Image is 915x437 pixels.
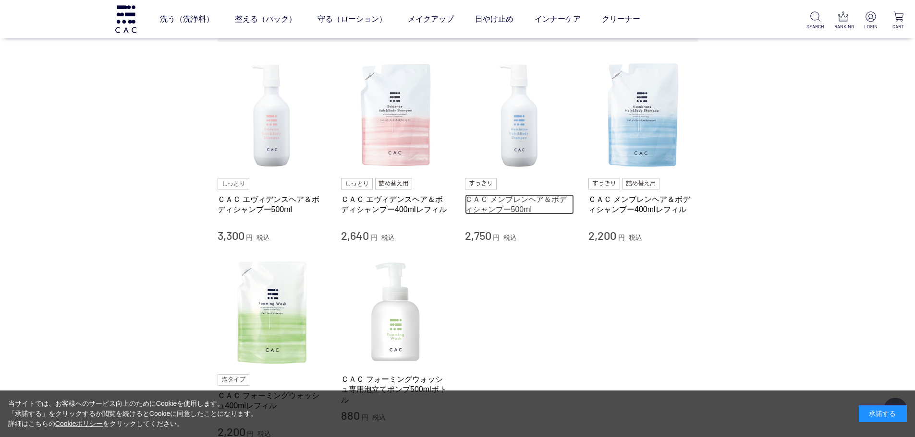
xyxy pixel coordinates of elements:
[256,234,270,241] span: 税込
[834,12,852,30] a: RANKING
[862,23,879,30] p: LOGIN
[890,12,907,30] a: CART
[218,194,327,215] a: ＣＡＣ エヴィデンスヘア＆ボディシャンプー500ml
[317,6,387,33] a: 守る（ローション）
[341,257,451,366] img: ＣＡＣ フォーミングウォッシュ専用泡立てポンプ500mlボトル
[381,234,395,241] span: 税込
[465,228,491,242] span: 2,750
[834,23,852,30] p: RANKING
[493,234,500,241] span: 円
[341,194,451,215] a: ＣＡＣ エヴィデンスヘア＆ボディシャンプー400mlレフィル
[475,6,513,33] a: 日やけ止め
[375,178,412,189] img: 詰め替え用
[859,405,907,422] div: 承諾する
[218,374,249,386] img: 泡タイプ
[341,61,451,170] img: ＣＡＣ エヴィデンスヘア＆ボディシャンプー400mlレフィル
[588,178,620,189] img: すっきり
[114,5,138,33] img: logo
[465,178,497,189] img: すっきり
[218,61,327,170] img: ＣＡＣ エヴィデンスヘア＆ボディシャンプー500ml
[218,228,244,242] span: 3,300
[341,178,373,189] img: しっとり
[862,12,879,30] a: LOGIN
[588,228,616,242] span: 2,200
[465,61,574,170] img: ＣＡＣ メンブレンヘア＆ボディシャンプー500ml
[371,234,378,241] span: 円
[806,23,824,30] p: SEARCH
[408,6,454,33] a: メイクアップ
[588,61,698,170] img: ＣＡＣ メンブレンヘア＆ボディシャンプー400mlレフィル
[341,374,451,405] a: ＣＡＣ フォーミングウォッシュ専用泡立てポンプ500mlボトル
[8,399,258,429] div: 当サイトでは、お客様へのサービス向上のためにCookieを使用します。 「承諾する」をクリックするか閲覧を続けるとCookieに同意したことになります。 詳細はこちらの をクリックしてください。
[55,420,103,427] a: Cookieポリシー
[218,257,327,366] img: ＣＡＣ フォーミングウォッシュ400mlレフィル
[890,23,907,30] p: CART
[618,234,625,241] span: 円
[602,6,640,33] a: クリーナー
[465,194,574,215] a: ＣＡＣ メンブレンヘア＆ボディシャンプー500ml
[535,6,581,33] a: インナーケア
[503,234,517,241] span: 税込
[806,12,824,30] a: SEARCH
[629,234,642,241] span: 税込
[218,178,249,189] img: しっとり
[341,228,369,242] span: 2,640
[622,178,659,189] img: 詰め替え用
[588,194,698,215] a: ＣＡＣ メンブレンヘア＆ボディシャンプー400mlレフィル
[160,6,214,33] a: 洗う（洗浄料）
[246,234,253,241] span: 円
[235,6,296,33] a: 整える（パック）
